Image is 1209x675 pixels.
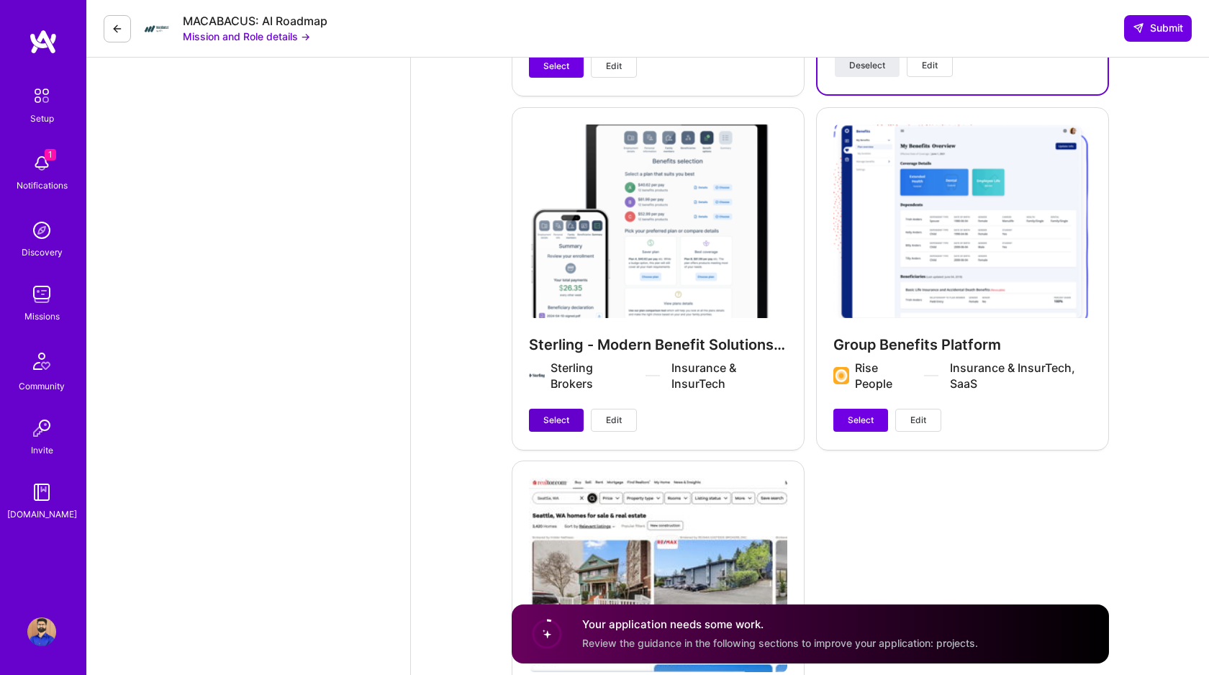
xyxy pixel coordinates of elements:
[142,14,171,43] img: Company Logo
[833,409,888,432] button: Select
[183,14,327,29] div: MACABACUS: AI Roadmap
[543,60,569,73] span: Select
[582,637,978,649] span: Review the guidance in the following sections to improve your application: projects.
[27,617,56,646] img: User Avatar
[849,59,885,72] span: Deselect
[591,409,637,432] button: Edit
[606,60,622,73] span: Edit
[543,414,569,427] span: Select
[1124,15,1192,41] button: Submit
[27,414,56,443] img: Invite
[910,414,926,427] span: Edit
[24,344,59,379] img: Community
[183,29,310,44] button: Mission and Role details →
[606,414,622,427] span: Edit
[45,149,56,160] span: 1
[24,309,60,324] div: Missions
[895,409,941,432] button: Edit
[922,59,938,72] span: Edit
[835,54,900,77] button: Deselect
[907,54,953,77] button: Edit
[22,245,63,260] div: Discovery
[27,216,56,245] img: discovery
[848,414,874,427] span: Select
[27,81,57,111] img: setup
[7,507,77,522] div: [DOMAIN_NAME]
[19,379,65,394] div: Community
[31,443,53,458] div: Invite
[591,55,637,78] button: Edit
[582,617,978,633] h4: Your application needs some work.
[27,280,56,309] img: teamwork
[27,478,56,507] img: guide book
[24,617,60,646] a: User Avatar
[17,178,68,193] div: Notifications
[1133,22,1144,34] i: icon SendLight
[529,55,584,78] button: Select
[1133,21,1183,35] span: Submit
[529,409,584,432] button: Select
[30,111,54,126] div: Setup
[112,23,123,35] i: icon LeftArrowDark
[29,29,58,55] img: logo
[27,149,56,178] img: bell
